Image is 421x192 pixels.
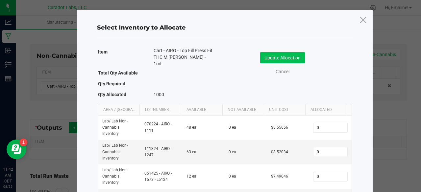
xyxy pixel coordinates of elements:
[269,68,296,75] a: Cancel
[222,104,264,116] th: Not Available
[271,174,288,179] span: $7.49046
[19,139,27,146] iframe: Resource center unread badge
[305,104,347,116] th: Allocated
[154,47,215,67] span: Cart - AIRO - Top Fill Press Fit THC M [PERSON_NAME] - 1mL
[186,174,196,179] span: 12 ea
[98,104,140,116] th: Area / [GEOGRAPHIC_DATA]
[98,47,108,56] label: Item
[264,104,305,116] th: Unit Cost
[186,125,196,130] span: 48 ea
[140,164,183,189] td: 051425 - AIRO - 1573 - L5124
[102,119,128,136] span: Lab / Lab Non-Cannabis Inventory
[229,150,236,154] span: 0 ea
[98,90,126,99] label: Qty Allocated
[98,68,138,77] label: Total Qty Available
[229,174,236,179] span: 0 ea
[140,116,183,140] td: 070224 - AIRO - 1111
[181,104,222,116] th: Available
[271,150,288,154] span: $8.52034
[271,125,288,130] span: $8.55656
[7,139,26,159] iframe: Resource center
[98,79,125,88] label: Qty Required
[229,125,236,130] span: 0 ea
[260,52,305,63] button: Update Allocation
[102,168,128,185] span: Lab / Lab Non-Cannabis Inventory
[154,92,164,97] span: 1000
[139,104,181,116] th: Lot Number
[140,140,183,164] td: 111324 - AIRO - 1247
[186,150,196,154] span: 63 ea
[102,143,128,160] span: Lab / Lab Non-Cannabis Inventory
[97,24,186,31] span: Select Inventory to Allocate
